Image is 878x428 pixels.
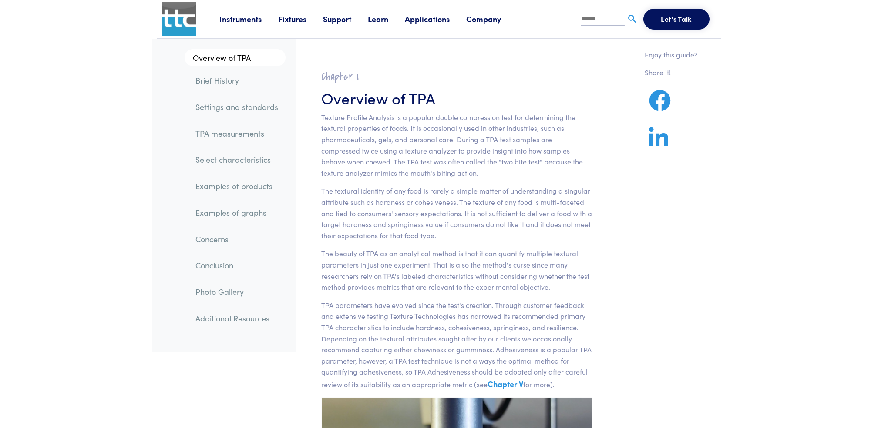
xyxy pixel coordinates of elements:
[189,124,286,144] a: TPA measurements
[322,185,593,241] p: The textural identity of any food is rarely a simple matter of understanding a singular attribute...
[220,13,279,24] a: Instruments
[322,300,593,391] p: TPA parameters have evolved since the test's creation. Through customer feedback and extensive te...
[189,97,286,117] a: Settings and standards
[162,2,196,36] img: ttc_logo_1x1_v1.0.png
[467,13,518,24] a: Company
[322,112,593,179] p: Texture Profile Analysis is a popular double compression test for determining the textural proper...
[368,13,405,24] a: Learn
[189,176,286,196] a: Examples of products
[279,13,323,24] a: Fixtures
[488,378,524,389] a: Chapter V
[322,87,593,108] h3: Overview of TPA
[189,308,286,328] a: Additional Resources
[322,248,593,292] p: The beauty of TPA as an analytical method is that it can quantify multiple textural parameters in...
[189,70,286,90] a: Brief History
[189,229,286,249] a: Concerns
[322,70,593,84] h2: Chapter I
[645,49,698,60] p: Enjoy this guide?
[645,137,673,148] a: Share on LinkedIn
[645,67,698,78] p: Share it!
[185,49,286,67] a: Overview of TPA
[405,13,467,24] a: Applications
[189,282,286,302] a: Photo Gallery
[323,13,368,24] a: Support
[189,255,286,275] a: Conclusion
[643,9,710,30] button: Let's Talk
[189,203,286,223] a: Examples of graphs
[189,150,286,170] a: Select characteristics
